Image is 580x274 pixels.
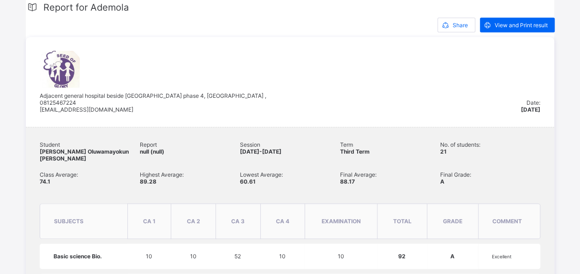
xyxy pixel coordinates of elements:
[40,51,80,88] img: seedofgloryschool.png
[146,253,152,260] span: 10
[340,141,440,148] span: Term
[240,148,281,155] span: [DATE]-[DATE]
[231,218,245,225] span: CA 3
[440,171,540,178] span: Final Grade:
[340,178,355,185] span: 88.17
[279,253,286,260] span: 10
[495,22,548,29] span: View and Print result
[393,218,411,225] span: total
[440,148,447,155] span: 21
[140,178,156,185] span: 89.28
[337,253,344,260] span: 10
[54,253,102,260] span: Basic science Bio.
[440,178,444,185] span: A
[234,253,241,260] span: 52
[40,178,50,185] span: 74.1
[276,218,289,225] span: CA 4
[43,2,129,13] span: Report for Ademola
[440,141,540,148] span: No. of students:
[240,178,256,185] span: 60.61
[340,148,370,155] span: Third Term
[321,218,360,225] span: EXAMINATION
[521,106,540,113] span: [DATE]
[398,253,406,260] span: 92
[450,253,454,260] span: A
[187,218,200,225] span: CA 2
[190,253,197,260] span: 10
[453,22,468,29] span: Share
[492,218,522,225] span: comment
[140,148,164,155] span: null (null)
[143,218,155,225] span: CA 1
[54,218,84,225] span: subjects
[140,171,240,178] span: Highest Average:
[40,171,140,178] span: Class Average:
[340,171,440,178] span: Final Average:
[240,141,340,148] span: Session
[240,171,340,178] span: Lowest Average:
[40,92,266,113] span: Adjacent general hospital beside [GEOGRAPHIC_DATA] phase 4, [GEOGRAPHIC_DATA] , 08125467224 [EMAI...
[140,141,240,148] span: Report
[40,141,140,148] span: Student
[443,218,462,225] span: grade
[526,99,540,106] span: Date:
[492,254,512,259] span: Excellent
[40,148,129,162] span: [PERSON_NAME] Oluwamayokun [PERSON_NAME]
